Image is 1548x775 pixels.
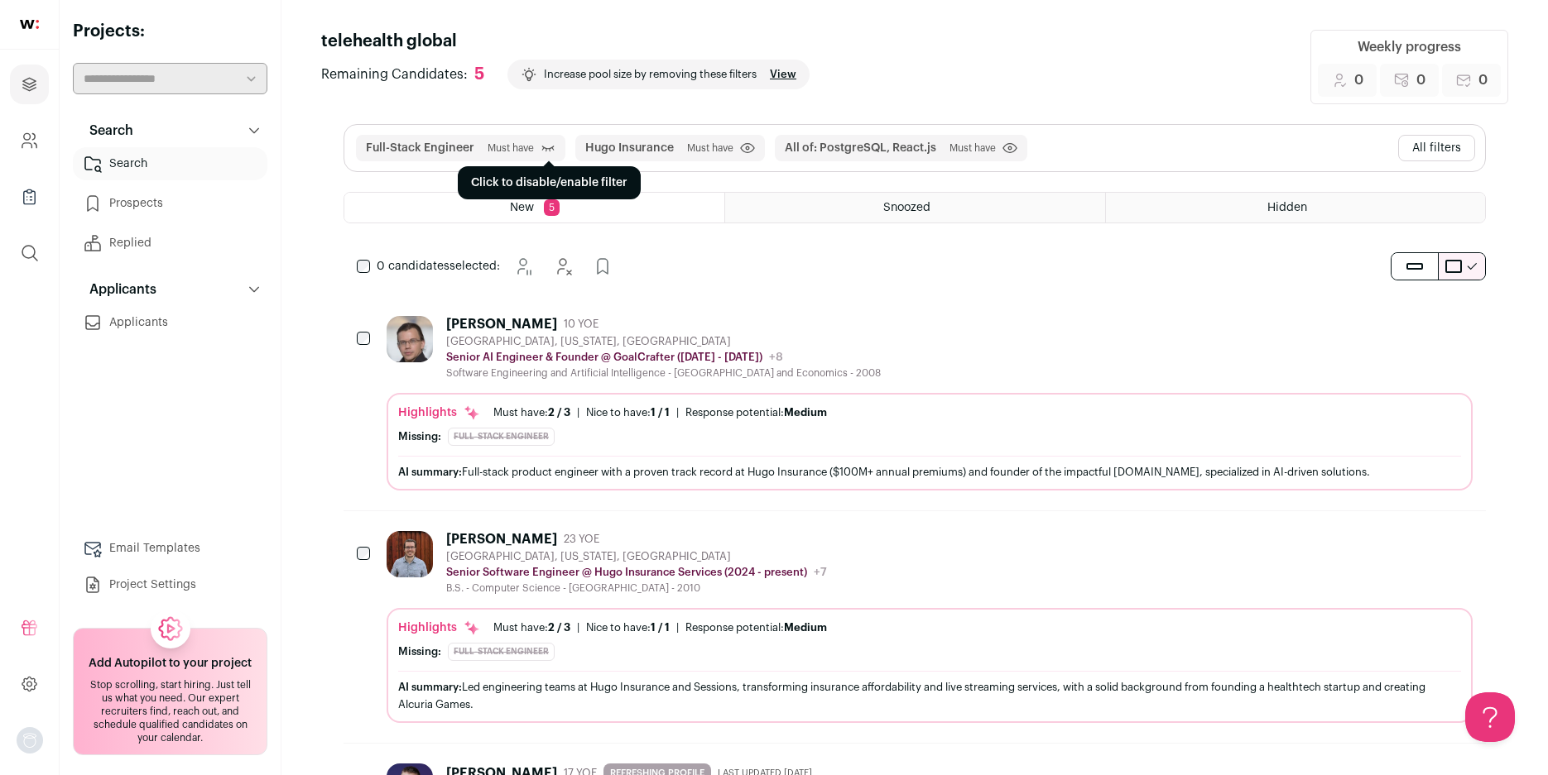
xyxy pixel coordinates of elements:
p: Senior AI Engineer & Founder @ GoalCrafter ([DATE] - [DATE]) [446,351,762,364]
div: Software Engineering and Artificial Intelligence - [GEOGRAPHIC_DATA] and Economics - 2008 [446,366,881,380]
a: Email Templates [73,532,267,565]
button: Search [73,114,267,147]
p: Senior Software Engineer @ Hugo Insurance Services (2024 - present) [446,566,807,579]
span: 2 / 3 [548,407,570,418]
div: [GEOGRAPHIC_DATA], [US_STATE], [GEOGRAPHIC_DATA] [446,550,827,563]
div: Stop scrolling, start hiring. Just tell us what you need. Our expert recruiters find, reach out, ... [84,678,257,744]
span: selected: [377,258,500,275]
span: Must have [949,141,996,155]
button: All filters [1398,135,1475,161]
span: 10 YOE [564,318,599,331]
p: Increase pool size by removing these filters [544,68,757,81]
img: dc8e68fcdd2c70d016b3213c82a0bcdf1bd8217b0bb9365d1632e711fb66e30e [387,531,433,577]
a: Replied [73,227,267,260]
span: AI summary: [398,466,462,477]
a: Snoozed [725,193,1104,222]
span: Snoozed [883,202,930,213]
div: Full-Stack Engineer [448,643,555,661]
p: Search [79,121,133,141]
div: Led engineering teams at Hugo Insurance and Sessions, transforming insurance affordability and li... [398,678,1461,713]
div: [GEOGRAPHIC_DATA], [US_STATE], [GEOGRAPHIC_DATA] [446,335,881,348]
a: Projects [10,65,49,104]
span: 2 / 3 [548,622,570,633]
span: 0 [1478,70,1488,90]
div: 5 [474,65,484,85]
img: wellfound-shorthand-0d5821cbd27db2630d0214b213865d53afaa358527fdda9d0ea32b1df1b89c2c.svg [20,20,39,29]
iframe: Help Scout Beacon - Open [1465,692,1515,742]
button: All of: PostgreSQL, React.js [785,140,936,156]
div: Missing: [398,430,441,443]
button: Applicants [73,273,267,306]
span: 5 [544,199,560,216]
span: 0 candidates [377,261,449,272]
div: Response potential: [685,621,827,634]
div: Missing: [398,645,441,658]
div: Click to disable/enable filter [458,166,641,199]
span: Must have [687,141,733,155]
a: Search [73,147,267,180]
span: +8 [769,352,783,363]
div: Must have: [493,406,570,419]
ul: | | [493,621,827,634]
span: 1 / 1 [651,407,670,418]
a: Project Settings [73,568,267,601]
img: 0f957d7abb1bc3deb23c6bfc9fe88ccb0b0ad40d22453b95e1443a264c64f606 [387,316,433,362]
span: 0 [1416,70,1425,90]
h2: Projects: [73,20,267,43]
a: Add Autopilot to your project Stop scrolling, start hiring. Just tell us what you need. Our exper... [73,628,267,755]
div: Highlights [398,404,480,421]
div: [PERSON_NAME] [446,316,557,332]
a: [PERSON_NAME] 23 YOE [GEOGRAPHIC_DATA], [US_STATE], [GEOGRAPHIC_DATA] Senior Software Engineer @ ... [387,531,1473,723]
a: View [770,68,796,81]
div: Nice to have: [586,406,670,419]
img: nopic.png [17,727,43,753]
div: Weekly progress [1358,37,1461,57]
button: Full-Stack Engineer [366,140,474,156]
div: Nice to have: [586,621,670,634]
span: Medium [784,407,827,418]
div: Response potential: [685,406,827,419]
a: [PERSON_NAME] 10 YOE [GEOGRAPHIC_DATA], [US_STATE], [GEOGRAPHIC_DATA] Senior AI Engineer & Founde... [387,316,1473,490]
button: Hugo Insurance [585,140,674,156]
div: B.S. - Computer Science - [GEOGRAPHIC_DATA] - 2010 [446,581,827,595]
span: 23 YOE [564,533,599,546]
div: Must have: [493,621,570,634]
span: 0 [1354,70,1363,90]
span: AI summary: [398,682,462,692]
span: +7 [814,567,827,578]
div: [PERSON_NAME] [446,531,557,548]
a: Company and ATS Settings [10,121,49,160]
h1: telehealth global [321,30,810,53]
span: 1 / 1 [651,622,670,633]
span: Hidden [1267,202,1307,213]
ul: | | [493,406,827,419]
span: New [510,202,534,213]
div: Highlights [398,620,480,636]
a: Hidden [1106,193,1485,222]
div: Full-stack product engineer with a proven track record at Hugo Insurance ($100M+ annual premiums)... [398,463,1461,481]
a: Applicants [73,306,267,339]
span: Medium [784,622,827,633]
p: Applicants [79,280,156,299]
a: Prospects [73,187,267,220]
a: Company Lists [10,177,49,217]
button: Open dropdown [17,727,43,753]
span: Remaining Candidates: [321,65,468,84]
h2: Add Autopilot to your project [89,655,252,672]
div: Full-Stack Engineer [448,428,555,446]
span: Must have [488,141,534,155]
